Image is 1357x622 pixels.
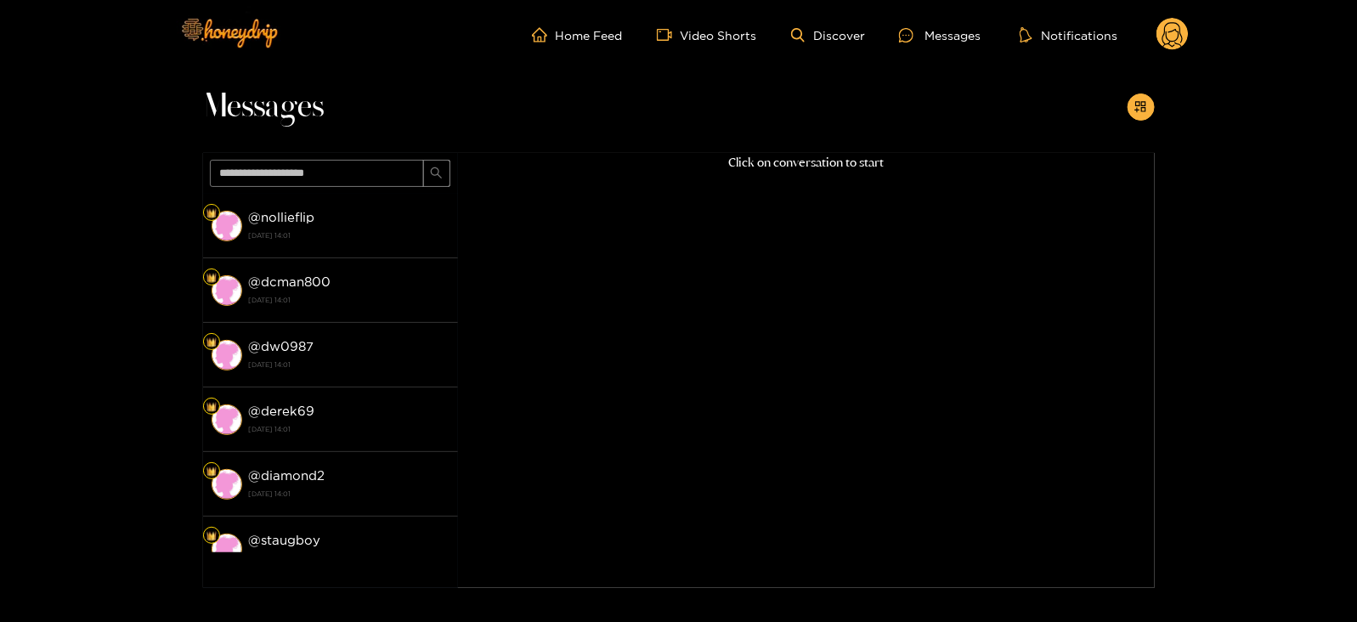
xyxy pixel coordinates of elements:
img: conversation [212,275,242,306]
img: Fan Level [206,208,217,218]
button: appstore-add [1128,93,1155,121]
strong: [DATE] 14:01 [249,421,450,437]
img: Fan Level [206,273,217,283]
a: Video Shorts [657,27,757,42]
div: Messages [899,25,981,45]
img: conversation [212,469,242,500]
strong: [DATE] 14:01 [249,357,450,372]
strong: @ dcman800 [249,274,331,289]
img: Fan Level [206,337,217,348]
span: Messages [203,87,325,127]
span: home [532,27,556,42]
strong: @ diamond2 [249,468,325,483]
strong: [DATE] 14:01 [249,551,450,566]
img: conversation [212,340,242,370]
span: appstore-add [1134,100,1147,115]
strong: [DATE] 14:01 [249,292,450,308]
span: video-camera [657,27,681,42]
img: conversation [212,534,242,564]
img: conversation [212,404,242,435]
a: Discover [791,28,865,42]
img: conversation [212,211,242,241]
img: Fan Level [206,531,217,541]
button: search [423,160,450,187]
strong: @ staugboy [249,533,321,547]
strong: @ derek69 [249,404,315,418]
img: Fan Level [206,402,217,412]
button: Notifications [1015,26,1122,43]
a: Home Feed [532,27,623,42]
img: Fan Level [206,467,217,477]
strong: @ nollieflip [249,210,315,224]
strong: [DATE] 14:01 [249,486,450,501]
span: search [430,167,443,181]
strong: [DATE] 14:01 [249,228,450,243]
p: Click on conversation to start [458,153,1155,172]
strong: @ dw0987 [249,339,314,353]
